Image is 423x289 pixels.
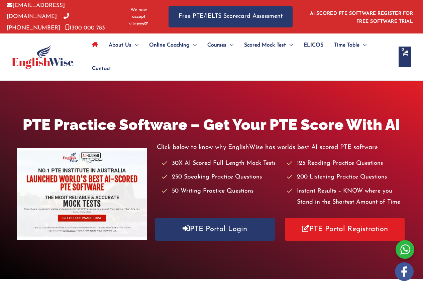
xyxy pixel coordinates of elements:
[155,218,275,241] a: PTE Portal Login
[87,33,392,80] nav: Site Navigation: Main Menu
[310,11,413,24] a: AI SCORED PTE SOFTWARE REGISTER FOR FREE SOFTWARE TRIAL
[287,186,406,208] li: Instant Results – KNOW where you Stand in the Shortest Amount of Time
[207,33,226,57] span: Courses
[103,33,144,57] a: About UsMenu Toggle
[202,33,239,57] a: CoursesMenu Toggle
[129,22,148,25] img: Afterpay-Logo
[329,33,372,57] a: Time TableMenu Toggle
[399,47,411,67] a: View Shopping Cart, empty
[298,33,329,57] a: ELICOS
[162,158,281,169] li: 30X AI Scored Full Length Mock Tests
[304,33,323,57] span: ELICOS
[125,7,152,20] span: We now accept
[17,148,147,240] img: pte-institute-main
[131,33,138,57] span: Menu Toggle
[157,142,406,153] p: Click below to know why EnglishWise has worlds best AI scored PTE software
[162,172,281,183] li: 250 Speaking Practice Questions
[287,172,406,183] li: 200 Listening Practice Questions
[285,218,405,241] a: PTE Portal Registration
[359,33,366,57] span: Menu Toggle
[306,6,416,27] aside: Header Widget 1
[7,14,69,30] a: [PHONE_NUMBER]
[169,6,293,27] a: Free PTE/IELTS Scorecard Assessment
[65,25,105,31] a: 1300 000 783
[334,33,359,57] span: Time Table
[286,33,293,57] span: Menu Toggle
[109,33,131,57] span: About Us
[190,33,197,57] span: Menu Toggle
[17,114,406,135] h1: PTE Practice Software – Get Your PTE Score With AI
[92,57,111,80] span: Contact
[395,262,414,281] img: white-facebook.png
[12,45,74,69] img: cropped-ew-logo
[7,3,65,19] a: [EMAIL_ADDRESS][DOMAIN_NAME]
[162,186,281,197] li: 50 Writing Practice Questions
[226,33,233,57] span: Menu Toggle
[239,33,298,57] a: Scored Mock TestMenu Toggle
[244,33,286,57] span: Scored Mock Test
[287,158,406,169] li: 125 Reading Practice Questions
[144,33,202,57] a: Online CoachingMenu Toggle
[149,33,190,57] span: Online Coaching
[87,57,111,80] a: Contact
